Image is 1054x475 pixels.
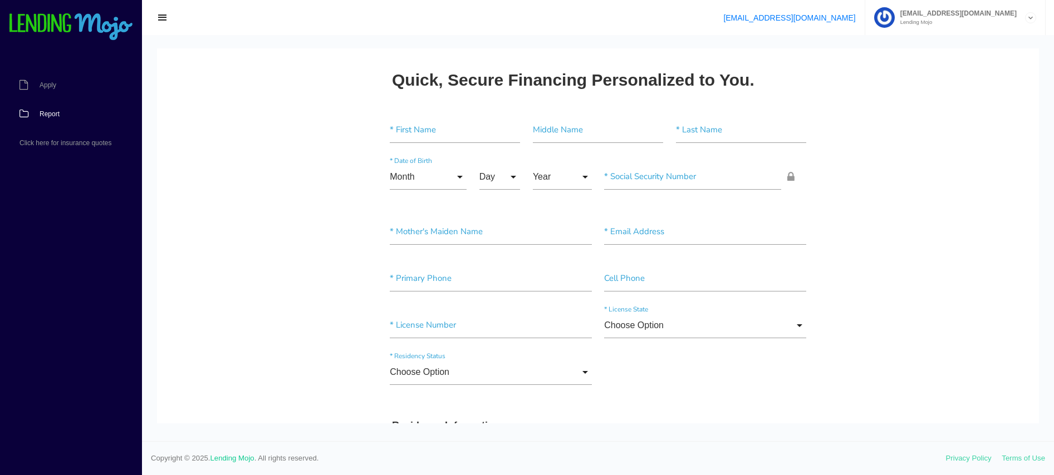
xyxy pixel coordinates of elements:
img: logo-small.png [8,13,134,41]
small: Lending Mojo [895,19,1017,25]
a: Terms of Use [1002,454,1045,462]
img: Profile image [874,7,895,28]
span: Report [40,111,60,117]
span: Apply [40,82,56,88]
h3: Residence Information [235,372,647,384]
a: Privacy Policy [946,454,992,462]
span: Click here for insurance quotes [19,140,111,146]
a: Lending Mojo [210,454,254,462]
span: [EMAIL_ADDRESS][DOMAIN_NAME] [895,10,1017,17]
span: Copyright © 2025. . All rights reserved. [151,453,946,464]
h2: Quick, Secure Financing Personalized to You. [235,22,597,41]
a: [EMAIL_ADDRESS][DOMAIN_NAME] [723,13,855,22]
